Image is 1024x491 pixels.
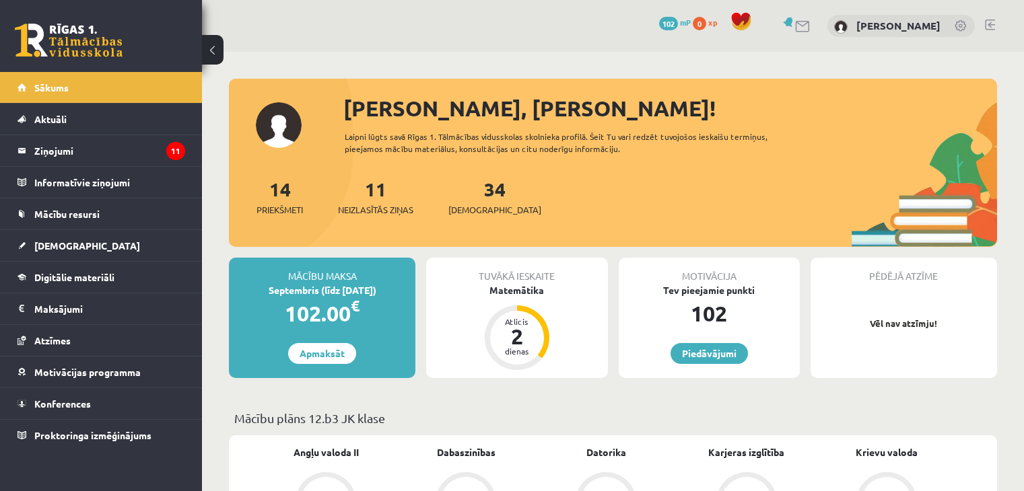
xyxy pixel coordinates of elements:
[34,293,185,324] legend: Maksājumi
[708,17,717,28] span: xp
[34,398,91,410] span: Konferences
[437,445,496,459] a: Dabaszinības
[229,258,415,283] div: Mācību maksa
[448,203,541,217] span: [DEMOGRAPHIC_DATA]
[229,297,415,330] div: 102.00
[856,19,941,32] a: [PERSON_NAME]
[34,334,71,346] span: Atzīmes
[345,130,806,155] div: Laipni lūgts savā Rīgas 1. Tālmācības vidusskolas skolnieka profilā. Šeit Tu vari redzēt tuvojošo...
[426,283,607,372] a: Matemātika Atlicis 2 dienas
[693,17,706,30] span: 0
[338,177,413,217] a: 11Neizlasītās ziņas
[18,72,185,103] a: Sākums
[693,17,724,28] a: 0 xp
[817,317,990,330] p: Vēl nav atzīmju!
[18,262,185,293] a: Digitālie materiāli
[15,24,123,57] a: Rīgas 1. Tālmācības vidusskola
[856,445,918,459] a: Krievu valoda
[18,198,185,229] a: Mācību resursi
[586,445,626,459] a: Datorika
[619,297,800,330] div: 102
[18,388,185,419] a: Konferences
[34,167,185,198] legend: Informatīvie ziņojumi
[34,81,69,93] span: Sākums
[811,258,997,283] div: Pēdējā atzīme
[294,445,359,459] a: Angļu valoda II
[257,203,303,217] span: Priekšmeti
[34,366,141,378] span: Motivācijas programma
[34,135,185,166] legend: Ziņojumi
[257,177,303,217] a: 14Priekšmeti
[680,17,691,28] span: mP
[18,420,185,451] a: Proktoringa izmēģinājums
[659,17,691,28] a: 102 mP
[497,317,537,326] div: Atlicis
[659,17,678,30] span: 102
[18,230,185,261] a: [DEMOGRAPHIC_DATA]
[234,409,992,427] p: Mācību plāns 12.b3 JK klase
[343,92,997,124] div: [PERSON_NAME], [PERSON_NAME]!
[18,293,185,324] a: Maksājumi
[34,208,100,220] span: Mācību resursi
[671,343,748,364] a: Piedāvājumi
[448,177,541,217] a: 34[DEMOGRAPHIC_DATA]
[426,283,607,297] div: Matemātika
[288,343,356,364] a: Apmaksāt
[619,258,800,283] div: Motivācija
[834,20,848,34] img: Nikolass Senitagoja
[18,167,185,198] a: Informatīvie ziņojumi
[351,296,360,315] span: €
[18,356,185,387] a: Motivācijas programma
[34,113,67,125] span: Aktuāli
[166,142,185,160] i: 11
[18,104,185,135] a: Aktuāli
[619,283,800,297] div: Tev pieejamie punkti
[34,271,114,283] span: Digitālie materiāli
[497,326,537,347] div: 2
[338,203,413,217] span: Neizlasītās ziņas
[34,429,151,441] span: Proktoringa izmēģinājums
[18,325,185,356] a: Atzīmes
[34,239,140,252] span: [DEMOGRAPHIC_DATA]
[229,283,415,297] div: Septembris (līdz [DATE])
[708,445,784,459] a: Karjeras izglītība
[18,135,185,166] a: Ziņojumi11
[426,258,607,283] div: Tuvākā ieskaite
[497,347,537,355] div: dienas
